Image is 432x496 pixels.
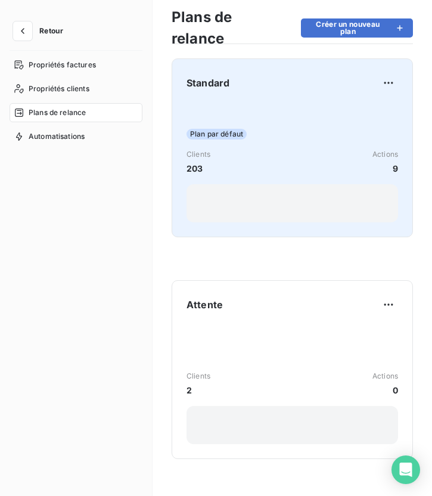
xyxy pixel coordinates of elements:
[29,131,85,142] span: Automatisations
[372,149,398,160] span: Actions
[187,371,210,382] span: Clients
[391,455,420,484] div: Open Intercom Messenger
[187,384,210,396] span: 2
[372,371,398,382] span: Actions
[29,60,96,70] span: Propriétés factures
[10,21,73,41] button: Retour
[29,83,89,94] span: Propriétés clients
[187,76,229,90] span: Standard
[372,162,398,175] span: 9
[172,7,287,49] h3: Plans de relance
[10,103,142,122] a: Plans de relance
[187,162,210,175] span: 203
[187,129,247,139] span: Plan par défaut
[10,55,142,75] a: Propriétés factures
[372,384,398,396] span: 0
[187,149,210,160] span: Clients
[187,297,223,312] span: Attente
[39,27,63,35] span: Retour
[29,107,86,118] span: Plans de relance
[301,18,413,38] button: Créer un nouveau plan
[10,127,142,146] a: Automatisations
[10,79,142,98] a: Propriétés clients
